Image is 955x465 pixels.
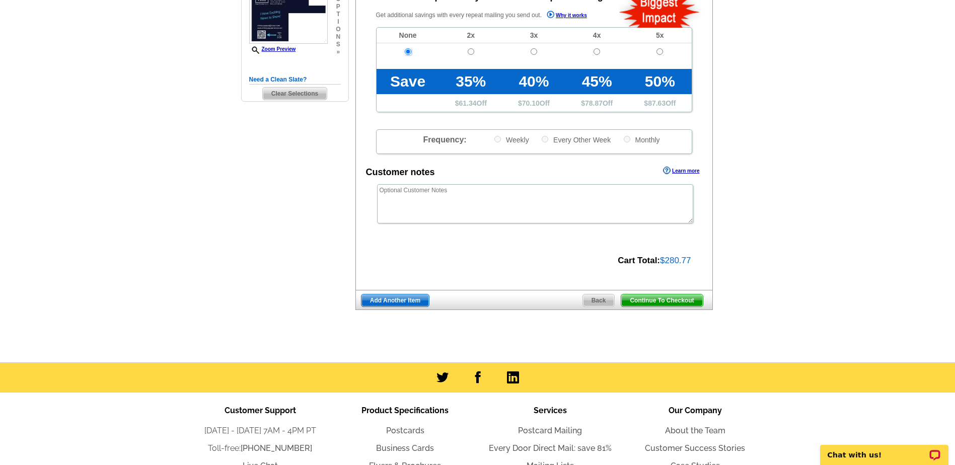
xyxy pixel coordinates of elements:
[249,46,296,52] a: Zoom Preview
[423,135,466,144] span: Frequency:
[439,28,502,43] td: 2x
[565,94,628,112] td: $ Off
[376,10,609,21] p: Get additional savings with every repeat mailing you send out.
[361,294,429,306] span: Add Another Item
[618,256,660,265] strong: Cart Total:
[336,18,340,26] span: i
[565,28,628,43] td: 4x
[439,94,502,112] td: $ Off
[542,136,548,142] input: Every Other Week
[386,426,424,435] a: Postcards
[377,69,439,94] td: Save
[336,26,340,33] span: o
[582,294,615,307] a: Back
[376,443,434,453] a: Business Cards
[624,136,630,142] input: Monthly
[628,94,691,112] td: $ Off
[249,75,341,85] h5: Need a Clean Slate?
[336,41,340,48] span: s
[518,426,582,435] a: Postcard Mailing
[541,135,611,144] label: Every Other Week
[583,294,615,306] span: Back
[225,406,296,415] span: Customer Support
[336,11,340,18] span: t
[377,28,439,43] td: None
[522,99,540,107] span: 70.10
[547,11,587,21] a: Why it works
[585,99,603,107] span: 78.87
[188,425,333,437] li: [DATE] - [DATE] 7AM - 4PM PT
[534,406,567,415] span: Services
[494,136,501,142] input: Weekly
[648,99,666,107] span: 87.63
[814,433,955,465] iframe: LiveChat chat widget
[502,94,565,112] td: $ Off
[366,166,435,179] div: Customer notes
[669,406,722,415] span: Our Company
[665,426,725,435] a: About the Team
[628,28,691,43] td: 5x
[241,443,312,453] a: [PHONE_NUMBER]
[361,294,429,307] a: Add Another Item
[645,443,745,453] a: Customer Success Stories
[623,135,660,144] label: Monthly
[263,88,327,100] span: Clear Selections
[439,69,502,94] td: 35%
[502,28,565,43] td: 3x
[188,442,333,454] li: Toll-free:
[336,48,340,56] span: »
[502,69,565,94] td: 40%
[489,443,612,453] a: Every Door Direct Mail: save 81%
[336,33,340,41] span: n
[361,406,449,415] span: Product Specifications
[565,69,628,94] td: 45%
[336,3,340,11] span: p
[628,69,691,94] td: 50%
[621,294,702,306] span: Continue To Checkout
[459,99,477,107] span: 61.34
[493,135,529,144] label: Weekly
[660,256,691,265] span: $280.77
[663,167,699,175] a: Learn more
